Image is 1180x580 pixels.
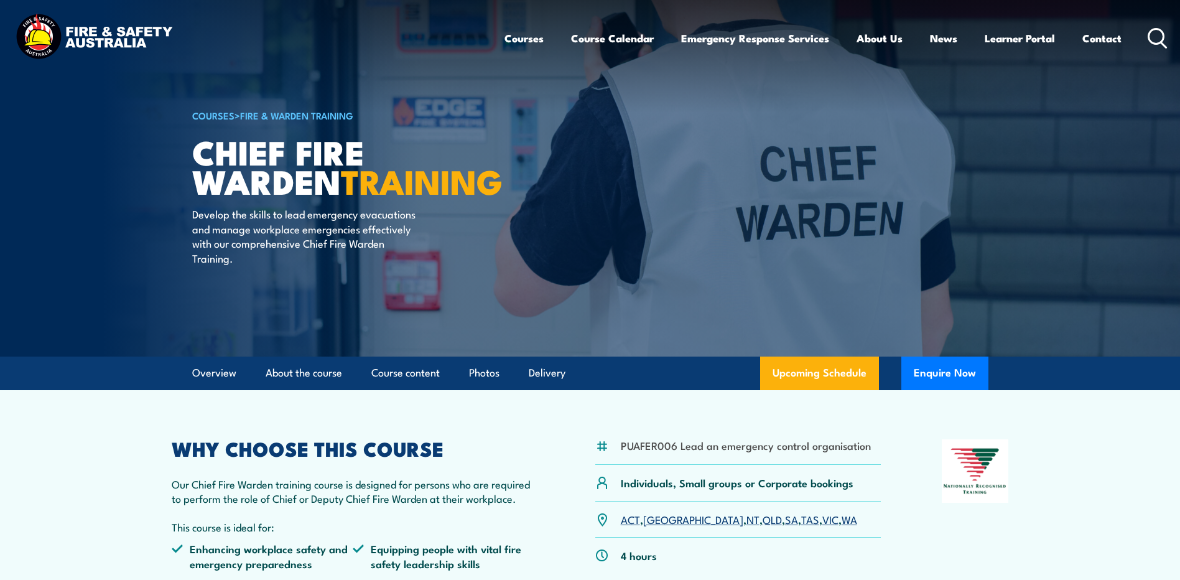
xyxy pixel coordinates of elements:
[763,512,782,526] a: QLD
[760,357,879,390] a: Upcoming Schedule
[901,357,988,390] button: Enquire Now
[621,548,657,563] p: 4 hours
[801,512,819,526] a: TAS
[942,439,1009,503] img: Nationally Recognised Training logo.
[621,438,871,452] li: PUAFER006 Lead an emergency control organisation
[192,137,499,195] h1: Chief Fire Warden
[621,475,853,490] p: Individuals, Small groups or Corporate bookings
[240,108,353,122] a: Fire & Warden Training
[353,541,534,571] li: Equipping people with vital fire safety leadership skills
[822,512,839,526] a: VIC
[857,22,903,55] a: About Us
[371,357,440,390] a: Course content
[172,520,535,534] p: This course is ideal for:
[785,512,798,526] a: SA
[842,512,857,526] a: WA
[192,207,419,265] p: Develop the skills to lead emergency evacuations and manage workplace emergencies effectively wit...
[469,357,499,390] a: Photos
[621,512,857,526] p: , , , , , , ,
[571,22,654,55] a: Course Calendar
[643,512,743,526] a: [GEOGRAPHIC_DATA]
[746,512,760,526] a: NT
[192,357,236,390] a: Overview
[504,22,544,55] a: Courses
[529,357,565,390] a: Delivery
[1082,22,1122,55] a: Contact
[341,154,503,206] strong: TRAINING
[681,22,829,55] a: Emergency Response Services
[172,541,353,571] li: Enhancing workplace safety and emergency preparedness
[192,108,235,122] a: COURSES
[172,439,535,457] h2: WHY CHOOSE THIS COURSE
[266,357,342,390] a: About the course
[172,477,535,506] p: Our Chief Fire Warden training course is designed for persons who are required to perform the rol...
[985,22,1055,55] a: Learner Portal
[621,512,640,526] a: ACT
[930,22,957,55] a: News
[192,108,499,123] h6: >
